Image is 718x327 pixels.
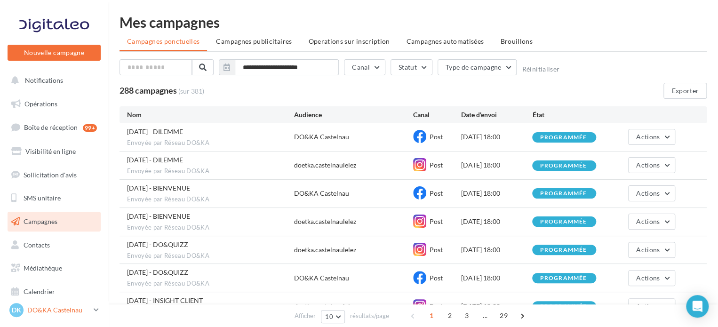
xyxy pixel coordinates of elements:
div: doetka.castelnaulelez [294,302,356,311]
div: Nom [127,110,294,120]
span: Post [430,246,443,254]
span: Post [430,217,443,225]
p: DO&KA Castelnau [27,305,90,315]
span: Contacts [24,241,50,249]
div: programmée [540,219,587,225]
div: [DATE] 18:00 [461,160,532,170]
span: Campagnes automatisées [407,37,484,45]
span: Notifications [25,76,63,84]
span: résultats/page [350,311,389,320]
div: Mes campagnes [120,15,707,29]
span: 29 [496,308,511,323]
span: 10 [325,313,333,320]
div: programmée [540,275,587,281]
span: Post [430,189,443,197]
span: Campagnes publicitaires [216,37,292,45]
span: Afficher [295,311,316,320]
a: DK DO&KA Castelnau [8,301,101,319]
div: doetka.castelnaulelez [294,160,356,170]
div: [DATE] 18:00 [461,189,532,198]
button: Type de campagne [438,59,517,75]
span: Actions [636,161,660,169]
span: 18/09/2025 - INSIGHT CLIENT [127,296,203,304]
a: SMS unitaire [6,188,103,208]
span: 23/09/2025 - DO&QUIZZ [127,240,188,248]
span: Visibilité en ligne [25,147,76,155]
div: [DATE] 18:00 [461,302,532,311]
a: Opérations [6,94,103,114]
a: Sollicitation d'avis [6,165,103,185]
span: Envoyée par Réseau DO&KA [127,195,294,204]
span: Actions [636,133,660,141]
span: Envoyée par Réseau DO&KA [127,167,294,175]
span: 25/09/2025 - BIENVENUE [127,184,190,192]
button: Exporter [663,83,707,99]
span: Actions [636,189,660,197]
span: Actions [636,274,660,282]
span: Envoyée par Réseau DO&KA [127,223,294,232]
div: [DATE] 18:00 [461,217,532,226]
span: Calendrier [24,287,55,295]
button: Actions [628,129,675,145]
div: [DATE] 18:00 [461,273,532,283]
span: Boîte de réception [24,123,78,131]
span: 2 [442,308,457,323]
span: 3 [459,308,474,323]
span: 23/09/2025 - DO&QUIZZ [127,268,188,276]
span: Actions [636,302,660,310]
span: 25/09/2025 - BIENVENUE [127,212,190,220]
a: Médiathèque [6,258,103,278]
span: Actions [636,246,660,254]
span: Opérations [24,100,57,108]
button: Canal [344,59,385,75]
span: Post [430,161,443,169]
button: Notifications [6,71,99,90]
div: Date d'envoi [461,110,532,120]
span: 288 campagnes [120,85,177,96]
span: 30/09/2025 - DILEMME [127,156,183,164]
div: État [532,110,604,120]
div: doetka.castelnaulelez [294,245,356,255]
a: Calendrier [6,282,103,302]
div: Canal [413,110,461,120]
button: Actions [628,157,675,173]
span: DK [12,305,21,315]
span: Operations sur inscription [308,37,390,45]
div: Audience [294,110,413,120]
span: Sollicitation d'avis [24,170,77,178]
button: Nouvelle campagne [8,45,101,61]
span: ... [478,308,493,323]
div: Open Intercom Messenger [686,295,709,318]
a: Visibilité en ligne [6,142,103,161]
span: 30/09/2025 - DILEMME [127,128,183,136]
div: [DATE] 18:00 [461,245,532,255]
span: Brouillons [500,37,533,45]
span: 1 [424,308,439,323]
button: Actions [628,242,675,258]
a: Boîte de réception99+ [6,117,103,137]
button: Actions [628,185,675,201]
div: programmée [540,247,587,253]
button: Statut [391,59,432,75]
span: (sur 381) [178,87,204,96]
div: programmée [540,135,587,141]
div: DO&KA Castelnau [294,132,349,142]
span: Envoyée par Réseau DO&KA [127,279,294,288]
button: Actions [628,298,675,314]
button: Réinitialiser [522,65,559,73]
div: doetka.castelnaulelez [294,217,356,226]
span: Campagnes [24,217,57,225]
span: Envoyée par Réseau DO&KA [127,252,294,260]
span: SMS unitaire [24,194,61,202]
div: programmée [540,163,587,169]
button: Actions [628,270,675,286]
button: Actions [628,214,675,230]
button: 10 [321,310,345,323]
a: Contacts [6,235,103,255]
div: DO&KA Castelnau [294,273,349,283]
span: Post [430,133,443,141]
span: Post [430,302,443,310]
a: Campagnes [6,212,103,231]
span: Actions [636,217,660,225]
span: Post [430,274,443,282]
